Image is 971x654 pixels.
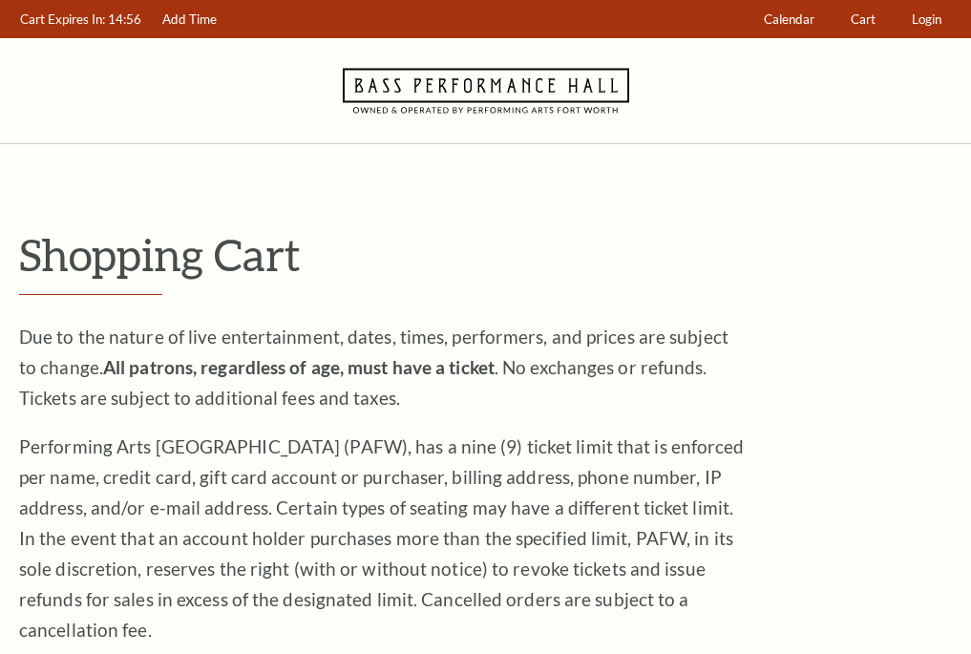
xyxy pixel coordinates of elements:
[154,1,226,38] a: Add Time
[912,11,941,27] span: Login
[764,11,814,27] span: Calendar
[842,1,885,38] a: Cart
[20,11,105,27] span: Cart Expires In:
[903,1,951,38] a: Login
[19,326,728,409] span: Due to the nature of live entertainment, dates, times, performers, and prices are subject to chan...
[103,356,495,378] strong: All patrons, regardless of age, must have a ticket
[851,11,876,27] span: Cart
[755,1,824,38] a: Calendar
[108,11,141,27] span: 14:56
[19,230,952,279] p: Shopping Cart
[19,432,745,645] p: Performing Arts [GEOGRAPHIC_DATA] (PAFW), has a nine (9) ticket limit that is enforced per name, ...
